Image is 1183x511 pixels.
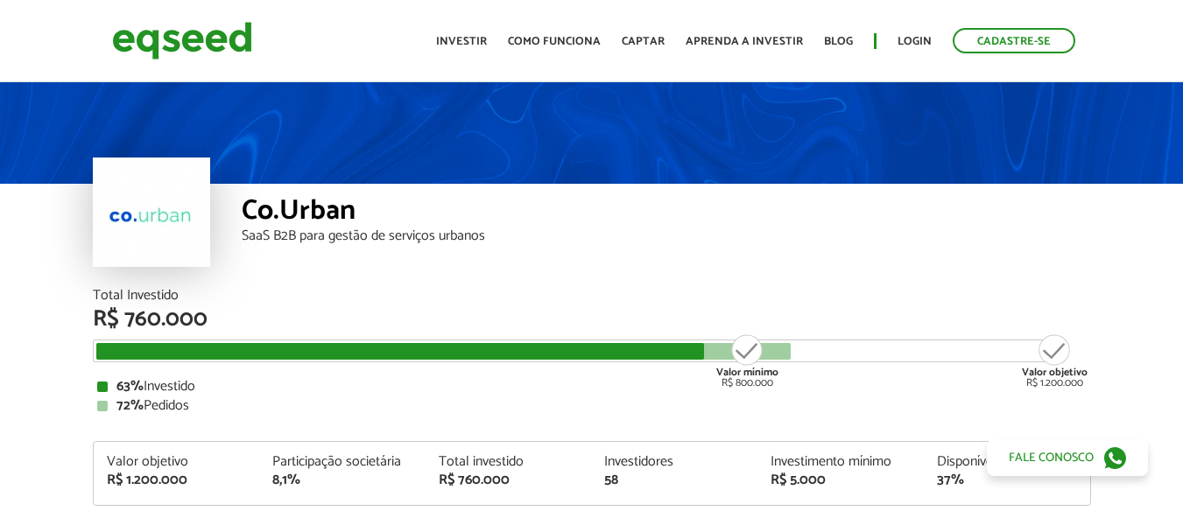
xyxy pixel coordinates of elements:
strong: Valor objetivo [1022,364,1088,381]
div: SaaS B2B para gestão de serviços urbanos [242,229,1091,243]
div: R$ 1.200.000 [1022,332,1088,388]
a: Investir [436,36,487,47]
div: Investidores [604,455,744,469]
div: Total Investido [93,289,1091,303]
div: R$ 760.000 [93,308,1091,331]
strong: 72% [116,394,144,417]
div: R$ 760.000 [439,473,579,487]
img: EqSeed [112,17,252,64]
strong: 63% [116,374,144,398]
a: Fale conosco [987,439,1148,476]
div: R$ 800.000 [715,332,780,388]
a: Como funciona [508,36,601,47]
div: Investimento mínimo [771,455,911,469]
div: Pedidos [97,399,1087,413]
div: 37% [937,473,1077,487]
a: Aprenda a investir [686,36,803,47]
div: Total investido [439,455,579,469]
div: Investido [97,380,1087,394]
a: Blog [824,36,853,47]
div: R$ 5.000 [771,473,911,487]
a: Captar [622,36,665,47]
div: Valor objetivo [107,455,247,469]
strong: Valor mínimo [716,364,778,381]
div: R$ 1.200.000 [107,473,247,487]
a: Login [898,36,932,47]
div: Participação societária [272,455,412,469]
a: Cadastre-se [953,28,1075,53]
div: Co.Urban [242,197,1091,229]
div: 58 [604,473,744,487]
div: 8,1% [272,473,412,487]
